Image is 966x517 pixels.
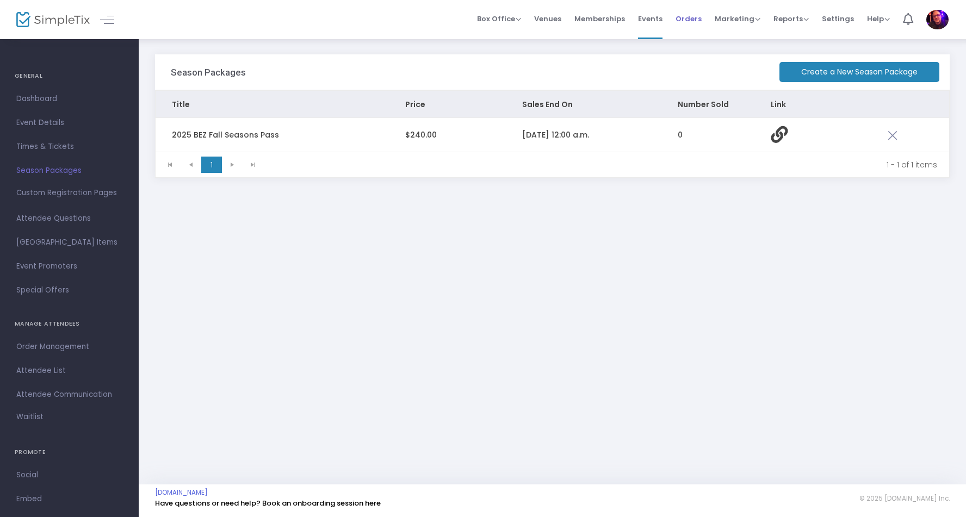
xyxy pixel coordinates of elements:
[867,14,890,24] span: Help
[389,91,506,118] th: Price
[156,91,389,118] th: Title
[16,211,122,226] span: Attendee Questions
[638,5,662,33] span: Events
[822,5,854,33] span: Settings
[16,235,122,250] span: [GEOGRAPHIC_DATA] Items
[16,492,122,506] span: Embed
[16,188,117,198] span: Custom Registration Pages
[16,92,122,106] span: Dashboard
[574,5,625,33] span: Memberships
[754,91,871,118] th: Link
[678,129,683,140] span: 0
[271,159,937,170] kendo-pager-info: 1 - 1 of 1 items
[506,91,661,118] th: Sales End On
[16,259,122,273] span: Event Promoters
[779,62,939,82] m-button: Create a New Season Package
[16,388,122,402] span: Attendee Communication
[676,5,702,33] span: Orders
[15,313,124,335] h4: MANAGE ATTENDEES
[715,14,760,24] span: Marketing
[201,157,222,173] span: Page 1
[661,91,755,118] th: Number Sold
[16,140,122,154] span: Times & Tickets
[16,468,122,482] span: Social
[16,164,122,178] span: Season Packages
[172,129,279,140] span: 2025 BEZ Fall Seasons Pass
[171,67,246,78] h3: Season Packages
[16,340,122,354] span: Order Management
[155,488,208,497] a: [DOMAIN_NAME]
[859,494,950,503] span: © 2025 [DOMAIN_NAME] Inc.
[155,498,381,508] a: Have questions or need help? Book an onboarding session here
[156,91,949,152] div: Data table
[534,5,561,33] span: Venues
[16,412,44,422] span: Waitlist
[15,65,124,87] h4: GENERAL
[16,283,122,297] span: Special Offers
[16,116,122,130] span: Event Details
[773,14,809,24] span: Reports
[888,130,897,140] img: cross.png
[477,14,521,24] span: Box Office
[16,364,122,378] span: Attendee List
[405,129,437,140] span: $240.00
[15,441,124,463] h4: PROMOTE
[522,129,589,140] span: [DATE] 12:00 a.m.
